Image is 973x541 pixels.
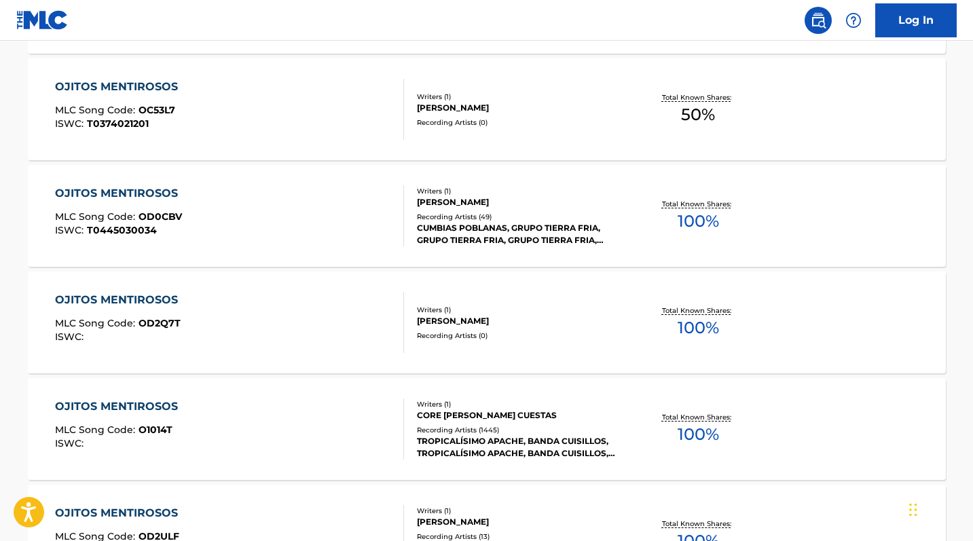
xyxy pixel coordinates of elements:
[678,422,719,447] span: 100 %
[678,316,719,340] span: 100 %
[55,104,139,116] span: MLC Song Code :
[417,102,622,114] div: [PERSON_NAME]
[55,424,139,436] span: MLC Song Code :
[845,12,862,29] img: help
[417,425,622,435] div: Recording Artists ( 1445 )
[55,437,87,449] span: ISWC :
[139,424,172,436] span: O1014T
[55,185,185,202] div: OJITOS MENTIROSOS
[662,305,735,316] p: Total Known Shares:
[875,3,957,37] a: Log In
[55,292,185,308] div: OJITOS MENTIROSOS
[662,199,735,209] p: Total Known Shares:
[417,222,622,246] div: CUMBIAS POBLANAS, GRUPO TIERRA FRIA, GRUPO TIERRA FRIA, GRUPO TIERRA FRIA, CUMBIA LATIN BAND
[417,435,622,460] div: TROPICALÍSIMO APACHE, BANDA CUISILLOS, TROPICALÍSIMO APACHE, BANDA CUISILLOS, TROPICALÍSIMO APACHE
[909,489,917,530] div: Arrastrar
[28,58,946,160] a: OJITOS MENTIROSOSMLC Song Code:OC53L7ISWC:T0374021201Writers (1)[PERSON_NAME]Recording Artists (0...
[905,476,973,541] div: Widget de chat
[55,117,87,130] span: ISWC :
[139,210,182,223] span: OD0CBV
[139,317,181,329] span: OD2Q7T
[662,92,735,102] p: Total Known Shares:
[662,519,735,529] p: Total Known Shares:
[417,305,622,315] div: Writers ( 1 )
[55,210,139,223] span: MLC Song Code :
[417,196,622,208] div: [PERSON_NAME]
[417,506,622,516] div: Writers ( 1 )
[55,398,185,415] div: OJITOS MENTIROSOS
[417,399,622,409] div: Writers ( 1 )
[55,224,87,236] span: ISWC :
[905,476,973,541] iframe: Chat Widget
[417,315,622,327] div: [PERSON_NAME]
[417,92,622,102] div: Writers ( 1 )
[55,79,185,95] div: OJITOS MENTIROSOS
[28,272,946,373] a: OJITOS MENTIROSOSMLC Song Code:OD2Q7TISWC:Writers (1)[PERSON_NAME]Recording Artists (0)Total Know...
[28,165,946,267] a: OJITOS MENTIROSOSMLC Song Code:OD0CBVISWC:T0445030034Writers (1)[PERSON_NAME]Recording Artists (4...
[87,117,149,130] span: T0374021201
[681,102,715,127] span: 50 %
[55,331,87,343] span: ISWC :
[16,10,69,30] img: MLC Logo
[55,317,139,329] span: MLC Song Code :
[417,186,622,196] div: Writers ( 1 )
[662,412,735,422] p: Total Known Shares:
[87,224,157,236] span: T0445030034
[417,331,622,341] div: Recording Artists ( 0 )
[139,104,175,116] span: OC53L7
[840,7,867,34] div: Help
[417,212,622,222] div: Recording Artists ( 49 )
[417,409,622,422] div: CORE [PERSON_NAME] CUESTAS
[55,505,185,521] div: OJITOS MENTIROSOS
[678,209,719,234] span: 100 %
[28,378,946,480] a: OJITOS MENTIROSOSMLC Song Code:O1014TISWC:Writers (1)CORE [PERSON_NAME] CUESTASRecording Artists ...
[810,12,826,29] img: search
[417,117,622,128] div: Recording Artists ( 0 )
[417,516,622,528] div: [PERSON_NAME]
[805,7,832,34] a: Public Search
